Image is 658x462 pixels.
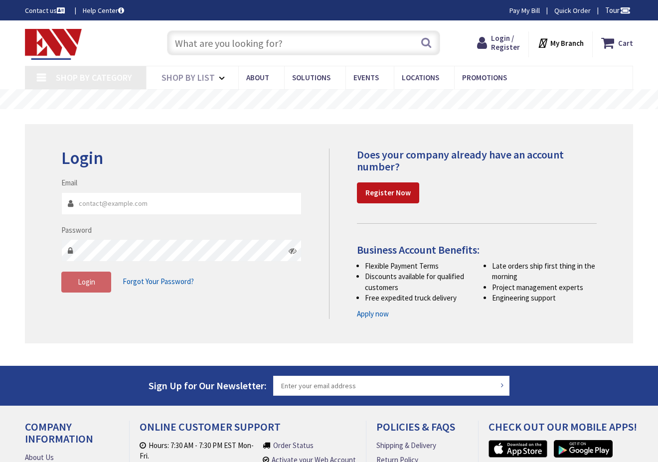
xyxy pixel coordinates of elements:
[149,379,267,392] span: Sign Up for Our Newsletter:
[162,72,215,83] span: Shop By List
[61,177,77,188] label: Email
[61,149,302,168] h2: Login
[140,440,258,462] li: Hours: 7:30 AM - 7:30 PM EST Mon-Fri.
[492,261,596,282] li: Late orders ship first thing in the morning
[605,5,631,15] span: Tour
[537,34,584,52] div: My Branch
[365,261,469,271] li: Flexible Payment Terms
[492,282,596,293] li: Project management experts
[123,272,194,291] a: Forgot Your Password?
[365,271,469,293] li: Discounts available for qualified customers
[83,5,124,15] a: Help Center
[489,421,641,440] h4: Check out Our Mobile Apps!
[376,421,468,440] h4: Policies & FAQs
[601,34,633,52] a: Cart
[292,73,330,82] span: Solutions
[491,33,520,52] span: Login / Register
[357,149,597,172] h4: Does your company already have an account number?
[509,5,540,15] a: Pay My Bill
[376,440,436,451] a: Shipping & Delivery
[238,94,421,105] rs-layer: Free Same Day Pickup at 19 Locations
[357,182,419,203] a: Register Now
[550,38,584,48] strong: My Branch
[25,421,119,452] h4: Company Information
[402,73,439,82] span: Locations
[167,30,440,55] input: What are you looking for?
[357,244,597,256] h4: Business Account Benefits:
[353,73,379,82] span: Events
[289,247,297,255] i: Click here to show/hide password
[25,5,67,15] a: Contact us
[477,34,520,52] a: Login / Register
[140,421,356,440] h4: Online Customer Support
[492,293,596,303] li: Engineering support
[61,272,111,293] button: Login
[273,440,314,451] a: Order Status
[61,192,302,215] input: Email
[61,225,92,235] label: Password
[246,73,269,82] span: About
[78,277,95,287] span: Login
[462,73,507,82] span: Promotions
[365,293,469,303] li: Free expedited truck delivery
[25,29,82,60] img: Electrical Wholesalers, Inc.
[56,72,132,83] span: Shop By Category
[273,376,509,396] input: Enter your email address
[365,188,411,197] strong: Register Now
[357,308,389,319] a: Apply now
[554,5,591,15] a: Quick Order
[123,277,194,286] span: Forgot Your Password?
[618,34,633,52] strong: Cart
